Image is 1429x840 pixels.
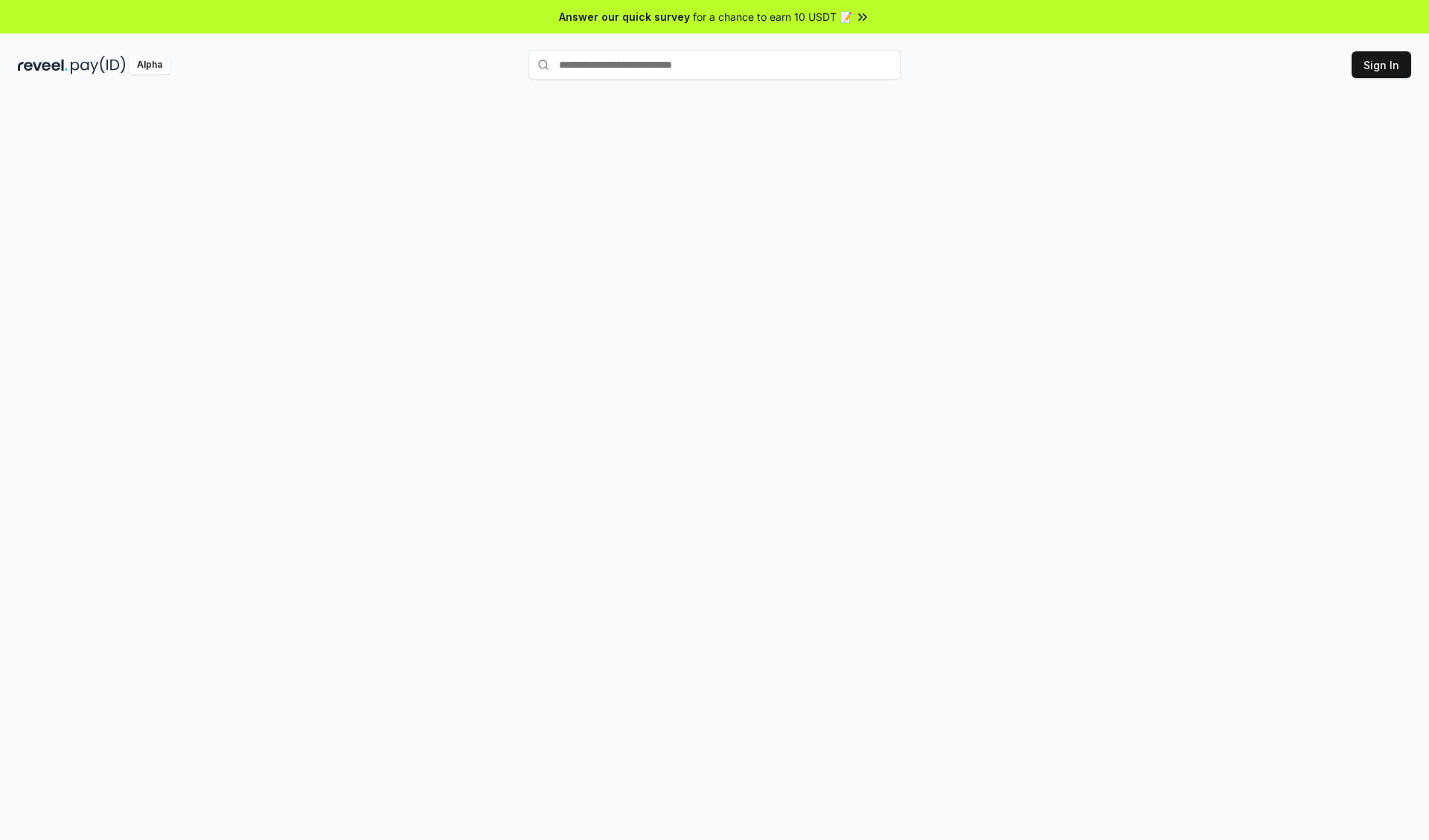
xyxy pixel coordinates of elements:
button: Sign In [1352,51,1411,78]
div: Alpha [129,56,170,74]
span: for a chance to earn 10 USDT 📝 [693,9,852,25]
img: reveel_dark [18,56,68,74]
img: pay_id [71,56,126,74]
span: Answer our quick survey [559,9,690,25]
